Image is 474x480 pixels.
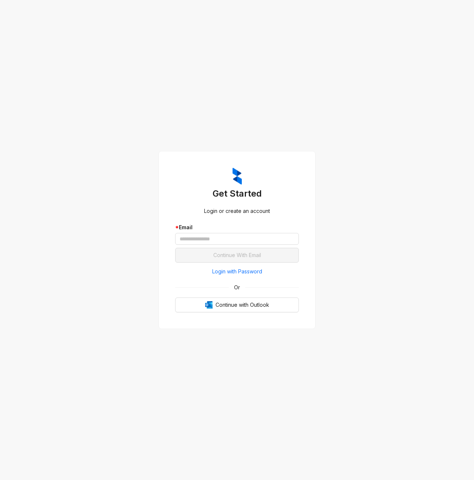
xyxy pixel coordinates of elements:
h3: Get Started [175,188,299,200]
button: Login with Password [175,266,299,277]
button: Continue With Email [175,248,299,263]
span: Or [229,283,245,292]
div: Email [175,223,299,231]
div: Login or create an account [175,207,299,215]
img: Outlook [205,301,213,309]
span: Login with Password [212,267,262,276]
span: Continue with Outlook [216,301,269,309]
img: ZumaIcon [233,168,242,185]
button: OutlookContinue with Outlook [175,297,299,312]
